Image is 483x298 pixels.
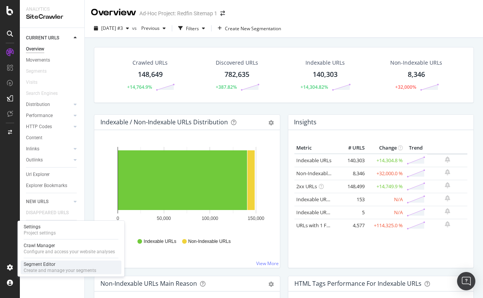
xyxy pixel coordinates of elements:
[26,112,71,120] a: Performance
[26,156,43,164] div: Outlinks
[26,34,71,42] a: CURRENT URLS
[138,25,160,31] span: Previous
[175,22,208,34] button: Filters
[127,84,152,90] div: +14,764.9%
[26,90,58,98] div: Search Engines
[24,267,96,274] div: Create and manage your segments
[26,134,79,142] a: Content
[100,142,274,231] svg: A chart.
[26,209,76,217] a: DISAPPEARED URLS
[144,238,176,245] span: Indexable URLs
[21,261,121,274] a: Segment EditorCreate and manage your segments
[138,70,163,80] div: 148,649
[26,67,47,75] div: Segments
[26,171,79,179] a: Url Explorer
[445,221,450,227] div: bell-plus
[336,219,367,232] td: 4,577
[296,209,380,216] a: Indexable URLs with Bad Description
[294,117,317,127] h4: Insights
[457,272,475,290] div: Open Intercom Messenger
[157,216,171,221] text: 50,000
[215,22,284,34] button: Create New Segmentation
[225,70,249,80] div: 782,635
[220,11,225,16] div: arrow-right-arrow-left
[296,196,360,203] a: Indexable URLs with Bad H1
[26,182,79,190] a: Explorer Bookmarks
[313,70,338,80] div: 140,303
[91,22,132,34] button: [DATE] #3
[336,154,367,167] td: 140,303
[367,154,405,167] td: +14,304.8 %
[26,78,45,86] a: Visits
[132,59,168,67] div: Crawled URLs
[26,6,78,13] div: Analytics
[296,170,343,177] a: Non-Indexable URLs
[26,101,50,109] div: Distribution
[225,25,281,32] span: Create New Segmentation
[26,78,37,86] div: Visits
[336,142,367,154] th: # URLS
[336,193,367,206] td: 153
[26,198,71,206] a: NEW URLS
[26,123,71,131] a: HTTP Codes
[21,223,121,237] a: SettingsProject settings
[445,195,450,201] div: bell-plus
[300,84,328,90] div: +14,304.82%
[26,123,52,131] div: HTTP Codes
[367,142,405,154] th: Change
[405,142,427,154] th: Trend
[248,216,265,221] text: 150,000
[296,222,352,229] a: URLs with 1 Follow Inlink
[367,193,405,206] td: N/A
[367,167,405,180] td: +32,000.0 %
[26,13,78,21] div: SiteCrawler
[26,45,79,53] a: Overview
[26,156,71,164] a: Outlinks
[390,59,442,67] div: Non-Indexable URLs
[26,198,48,206] div: NEW URLS
[100,118,228,126] div: Indexable / Non-Indexable URLs Distribution
[24,243,115,249] div: Crawl Manager
[296,157,331,164] a: Indexable URLs
[139,10,217,17] div: Ad-Hoc Project: Redfin Sitemap 1
[216,84,237,90] div: +387.82%
[116,216,119,221] text: 0
[100,280,197,287] div: Non-Indexable URLs Main Reason
[294,280,422,287] div: HTML Tags Performance for Indexable URLs
[445,208,450,214] div: bell-plus
[296,183,317,190] a: 2xx URLs
[26,56,79,64] a: Movements
[138,22,169,34] button: Previous
[24,224,56,230] div: Settings
[26,34,59,42] div: CURRENT URLS
[26,145,71,153] a: Inlinks
[26,182,67,190] div: Explorer Bookmarks
[367,206,405,219] td: N/A
[26,145,39,153] div: Inlinks
[256,260,279,267] a: View More
[91,6,136,19] div: Overview
[445,169,450,175] div: bell-plus
[26,56,50,64] div: Movements
[24,261,96,267] div: Segment Editor
[26,45,44,53] div: Overview
[216,59,258,67] div: Discovered URLs
[268,120,274,125] div: gear
[26,112,53,120] div: Performance
[24,230,56,236] div: Project settings
[132,25,138,31] span: vs
[186,25,199,32] div: Filters
[408,70,425,80] div: 8,346
[395,84,416,90] div: +32,000%
[26,67,54,75] a: Segments
[268,282,274,287] div: gear
[26,209,69,217] div: DISAPPEARED URLS
[188,238,231,245] span: Non-Indexable URLs
[26,171,50,179] div: Url Explorer
[24,249,115,255] div: Configure and access your website analyses
[26,101,71,109] a: Distribution
[336,180,367,193] td: 148,499
[336,206,367,219] td: 5
[367,180,405,193] td: +14,749.9 %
